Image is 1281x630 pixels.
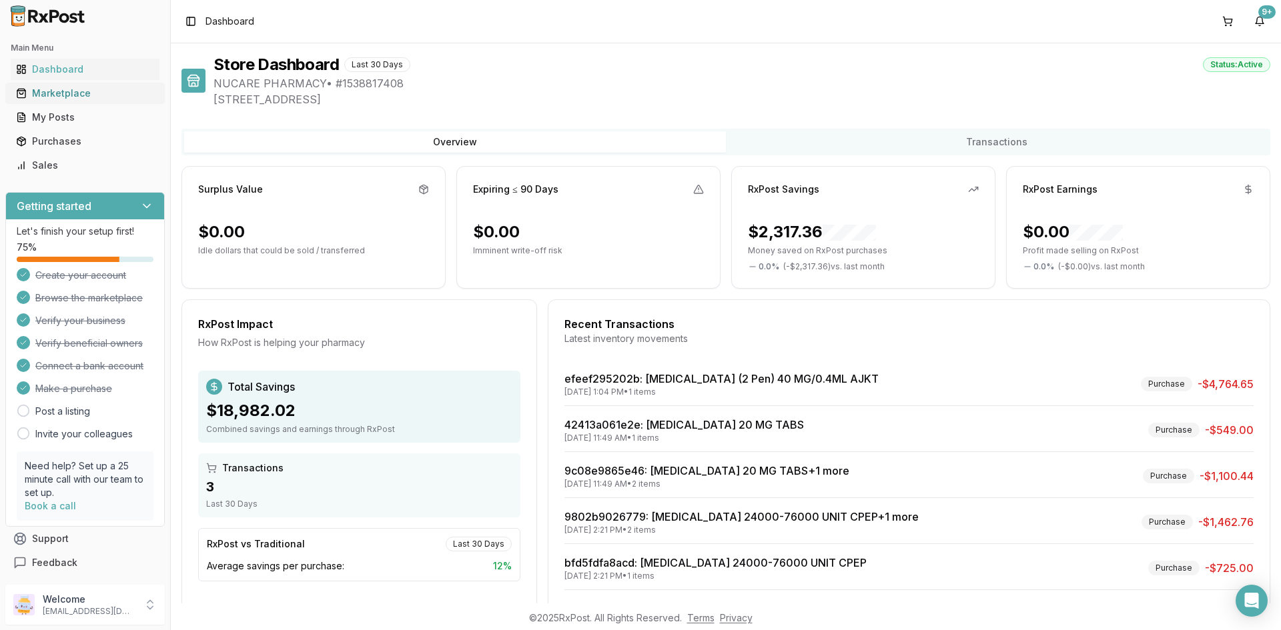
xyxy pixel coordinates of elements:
span: 0.0 % [759,261,779,272]
div: Purchase [1141,377,1192,391]
span: -$1,462.76 [1198,514,1254,530]
a: Book a call [25,500,76,511]
div: How RxPost is helping your pharmacy [198,336,520,349]
span: ( - $2,317.36 ) vs. last month [783,261,885,272]
p: Money saved on RxPost purchases [748,245,979,256]
div: Purchase [1142,515,1193,529]
a: bfd5fdfa8acd: [MEDICAL_DATA] 24000-76000 UNIT CPEP [564,556,867,569]
button: Dashboard [5,59,165,80]
div: Purchase [1143,469,1194,483]
div: Last 30 Days [206,499,512,509]
h3: Getting started [17,198,91,214]
div: 3 [206,477,512,496]
button: Feedback [5,551,165,575]
div: RxPost Savings [748,183,819,196]
span: Transactions [222,461,284,475]
div: Sales [16,159,154,172]
p: Imminent write-off risk [473,245,704,256]
div: [DATE] 11:49 AM • 2 items [564,479,849,489]
div: Surplus Value [198,183,263,196]
button: Overview [184,131,726,153]
div: Combined savings and earnings through RxPost [206,424,512,435]
img: User avatar [13,594,35,615]
button: My Posts [5,107,165,128]
span: Browse the marketplace [35,291,143,305]
span: 0.0 % [1033,261,1054,272]
div: Recent Transactions [564,316,1254,332]
span: Average savings per purchase: [207,559,344,573]
a: 9c08e9865e46: [MEDICAL_DATA] 20 MG TABS+1 more [564,464,849,477]
a: efeef295202b: [MEDICAL_DATA] (2 Pen) 40 MG/0.4ML AJKT [564,372,879,385]
div: Purchase [1148,561,1200,575]
span: -$549.00 [1205,422,1254,438]
nav: breadcrumb [205,15,254,28]
p: Need help? Set up a 25 minute call with our team to set up. [25,459,145,499]
a: Marketplace [11,81,159,105]
span: -$1,100.44 [1200,468,1254,484]
div: Last 30 Days [344,57,410,72]
a: My Posts [11,105,159,129]
div: Latest inventory movements [564,332,1254,345]
span: Total Savings [228,379,295,395]
div: [DATE] 1:04 PM • 1 items [564,387,879,397]
a: 42413a061e2e: [MEDICAL_DATA] 20 MG TABS [564,418,804,431]
h1: Store Dashboard [213,54,339,75]
a: Sales [11,153,159,177]
span: -$725.00 [1205,560,1254,576]
button: Sales [5,155,165,176]
p: Profit made selling on RxPost [1023,245,1254,256]
span: NUCARE PHARMACY • # 1538817408 [213,75,1270,91]
p: Idle dollars that could be sold / transferred [198,245,429,256]
a: Invite your colleagues [35,427,133,441]
span: -$4,764.65 [1198,376,1254,392]
span: 75 % [17,241,37,254]
div: $0.00 [198,221,245,243]
div: Purchases [16,135,154,148]
div: $0.00 [473,221,520,243]
div: Purchase [1148,423,1200,437]
div: 9+ [1258,5,1276,19]
div: Dashboard [16,63,154,76]
span: Dashboard [205,15,254,28]
a: Terms [687,612,715,623]
div: RxPost Earnings [1023,183,1098,196]
a: Purchases [11,129,159,153]
div: Open Intercom Messenger [1236,585,1268,617]
span: Make a purchase [35,382,112,395]
span: Verify beneficial owners [35,337,143,350]
a: Post a listing [35,405,90,418]
div: RxPost vs Traditional [207,537,305,551]
span: 12 % [493,559,512,573]
button: Support [5,527,165,551]
div: [DATE] 2:21 PM • 2 items [564,525,919,535]
a: Dashboard [11,57,159,81]
div: $0.00 [1023,221,1123,243]
a: 9802b9026779: [MEDICAL_DATA] 24000-76000 UNIT CPEP+1 more [564,510,919,523]
span: Feedback [32,556,77,569]
div: Last 30 Days [446,537,512,551]
div: Marketplace [16,87,154,100]
p: [EMAIL_ADDRESS][DOMAIN_NAME] [43,606,135,617]
span: ( - $0.00 ) vs. last month [1058,261,1145,272]
div: $2,317.36 [748,221,876,243]
div: $18,982.02 [206,400,512,421]
p: Welcome [43,593,135,606]
button: Marketplace [5,83,165,104]
div: My Posts [16,111,154,124]
button: Purchases [5,131,165,152]
span: Connect a bank account [35,359,143,373]
div: Status: Active [1203,57,1270,72]
button: Transactions [726,131,1268,153]
span: Verify your business [35,314,125,327]
div: Expiring ≤ 90 Days [473,183,558,196]
span: Create your account [35,269,126,282]
div: [DATE] 2:21 PM • 1 items [564,571,867,581]
img: RxPost Logo [5,5,91,27]
div: [DATE] 11:49 AM • 1 items [564,433,804,443]
span: [STREET_ADDRESS] [213,91,1270,107]
h2: Main Menu [11,43,159,53]
a: Privacy [720,612,753,623]
p: Let's finish your setup first! [17,225,153,238]
button: 9+ [1249,11,1270,32]
div: RxPost Impact [198,316,520,332]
